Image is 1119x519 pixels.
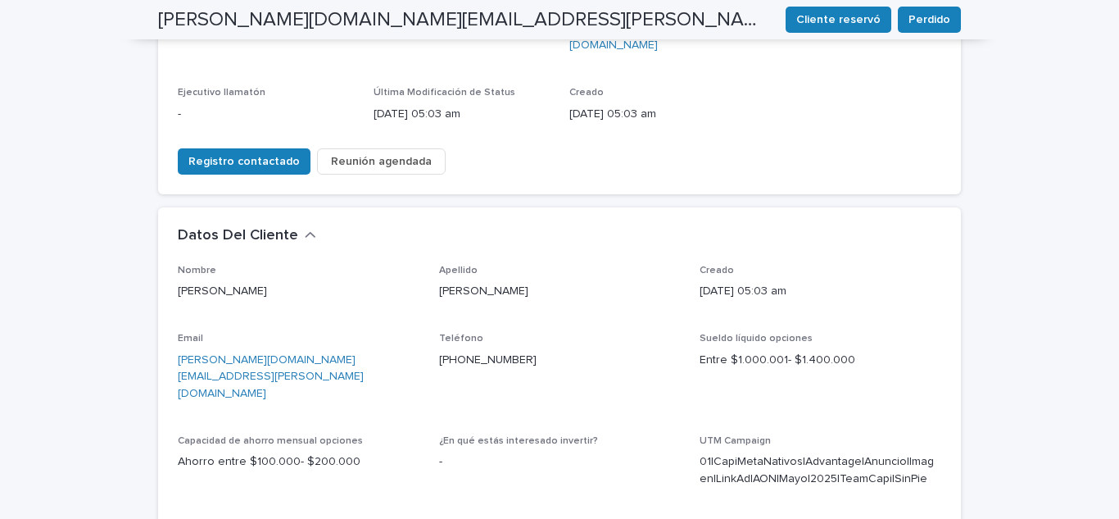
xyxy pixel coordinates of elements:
[331,153,432,170] span: Reunión agendada
[178,283,419,300] p: [PERSON_NAME]
[569,88,604,98] span: Creado
[700,334,813,344] span: Sueldo líquido opciones
[908,11,950,28] span: Perdido
[796,11,881,28] span: Cliente reservó
[439,436,598,446] span: ¿En qué estás interesado invertir?
[898,7,961,33] button: Perdido
[178,88,265,98] span: Ejecutivo llamatón
[439,266,478,275] span: Apellido
[178,453,419,471] p: Ahorro entre $100.000- $200.000
[439,453,681,471] p: -
[178,354,364,400] a: [PERSON_NAME][DOMAIN_NAME][EMAIL_ADDRESS][PERSON_NAME][DOMAIN_NAME]
[178,227,298,245] h2: Datos Del Cliente
[439,334,483,344] span: Teléfono
[188,153,300,170] span: Registro contactado
[439,283,681,300] p: [PERSON_NAME]
[178,334,203,344] span: Email
[700,352,941,369] p: Entre $1.000.001- $1.400.000
[374,106,550,123] p: [DATE] 05:03 am
[700,436,771,446] span: UTM Campaign
[374,88,515,98] span: Última Modificación de Status
[700,453,941,488] p: 01|CapiMetaNativos|Advantage|Anuncio|Imagen|LinkAd|AON|Mayo|2025|TeamCapi|SinPie
[178,436,363,446] span: Capacidad de ahorro mensual opciones
[317,148,446,175] button: Reunión agendada
[178,227,316,245] button: Datos Del Cliente
[158,8,772,32] h2: [PERSON_NAME][DOMAIN_NAME][EMAIL_ADDRESS][PERSON_NAME][DOMAIN_NAME]
[786,7,891,33] button: Cliente reservó
[439,354,537,366] a: [PHONE_NUMBER]
[700,266,734,275] span: Creado
[569,106,745,123] p: [DATE] 05:03 am
[178,148,310,175] button: Registro contactado
[700,283,941,300] p: [DATE] 05:03 am
[178,106,354,123] p: -
[178,266,216,275] span: Nombre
